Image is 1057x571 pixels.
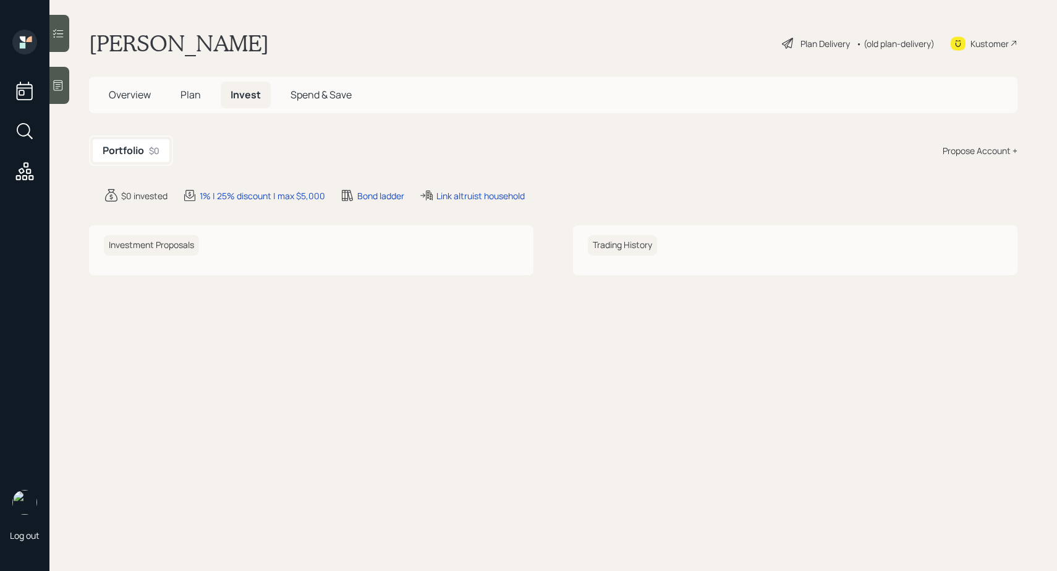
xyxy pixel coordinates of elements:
span: Plan [180,88,201,101]
h6: Investment Proposals [104,235,199,255]
div: Kustomer [970,37,1009,50]
img: sami-boghos-headshot.png [12,490,37,515]
h6: Trading History [588,235,657,255]
div: Log out [10,530,40,541]
div: 1% | 25% discount | max $5,000 [200,189,325,202]
h5: Portfolio [103,145,144,157]
div: Plan Delivery [800,37,850,50]
div: Bond ladder [357,189,404,202]
div: Link altruist household [436,189,525,202]
span: Invest [231,88,261,101]
div: $0 [149,144,159,157]
h1: [PERSON_NAME] [89,30,269,57]
span: Spend & Save [291,88,352,101]
div: $0 invested [121,189,168,202]
span: Overview [109,88,151,101]
div: • (old plan-delivery) [856,37,935,50]
div: Propose Account + [943,144,1017,157]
